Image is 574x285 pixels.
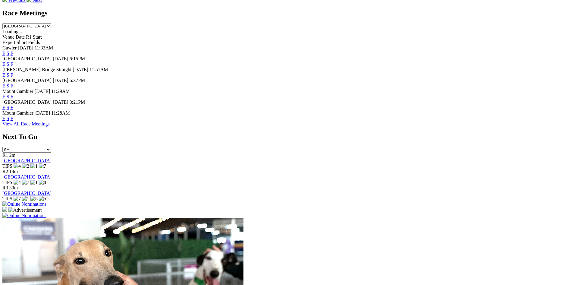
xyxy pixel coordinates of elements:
[7,83,9,88] a: S
[2,100,52,105] span: [GEOGRAPHIC_DATA]
[30,163,38,169] img: 1
[2,83,5,88] a: E
[2,196,12,201] span: TIPS
[2,29,22,34] span: Loading...
[2,62,5,67] a: E
[2,153,8,158] span: R1
[11,72,13,78] a: F
[11,62,13,67] a: F
[35,45,53,50] span: 11:33AM
[11,94,13,99] a: F
[53,56,68,61] span: [DATE]
[70,78,85,83] span: 6:37PM
[2,110,33,116] span: Mount Gambier
[39,180,46,185] img: 8
[22,180,29,185] img: 7
[11,51,13,56] a: F
[2,201,46,207] img: Online Nominations
[2,207,7,212] img: 15187_Greyhounds_GreysPlayCentral_Resize_SA_WebsiteBanner_300x115_2025.jpg
[89,67,108,72] span: 11:51AM
[30,196,38,201] img: 8
[22,196,29,201] img: 1
[7,62,9,67] a: S
[2,9,572,17] h2: Race Meetings
[2,40,15,45] span: Expert
[8,207,42,213] img: Advertisement
[53,100,68,105] span: [DATE]
[2,121,50,126] a: View All Race Meetings
[51,110,70,116] span: 11:28AM
[2,191,52,196] a: [GEOGRAPHIC_DATA]
[2,169,8,174] span: R2
[11,116,13,121] a: F
[53,78,68,83] span: [DATE]
[2,72,5,78] a: E
[2,213,46,218] img: Online Nominations
[70,100,85,105] span: 3:21PM
[51,89,70,94] span: 11:29AM
[70,56,85,61] span: 6:15PM
[2,163,12,169] span: TIPS
[22,163,29,169] img: 2
[35,110,50,116] span: [DATE]
[7,116,9,121] a: S
[26,34,42,40] span: R1 Start
[30,180,38,185] img: 1
[9,185,18,190] span: 39m
[2,174,52,179] a: [GEOGRAPHIC_DATA]
[7,72,9,78] a: S
[2,89,33,94] span: Mount Gambier
[9,153,15,158] span: 2m
[9,169,18,174] span: 19m
[2,180,12,185] span: TIPS
[2,67,71,72] span: [PERSON_NAME] Bridge Straight
[18,45,33,50] span: [DATE]
[2,116,5,121] a: E
[73,67,88,72] span: [DATE]
[14,180,21,185] img: 4
[2,185,8,190] span: R3
[35,89,50,94] span: [DATE]
[17,40,27,45] span: Short
[2,45,17,50] span: Gawler
[7,51,9,56] a: S
[28,40,40,45] span: Fields
[2,51,5,56] a: E
[11,105,13,110] a: F
[39,196,46,201] img: 5
[2,158,52,163] a: [GEOGRAPHIC_DATA]
[2,78,52,83] span: [GEOGRAPHIC_DATA]
[2,34,14,40] span: Venue
[7,105,9,110] a: S
[14,163,21,169] img: 4
[2,94,5,99] a: E
[16,34,25,40] span: Date
[39,163,46,169] img: 7
[14,196,21,201] img: 7
[11,83,13,88] a: F
[2,105,5,110] a: E
[7,94,9,99] a: S
[2,56,52,61] span: [GEOGRAPHIC_DATA]
[2,133,572,141] h2: Next To Go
